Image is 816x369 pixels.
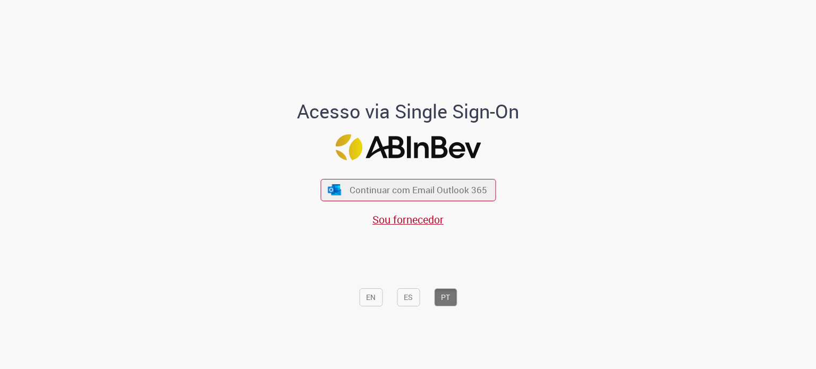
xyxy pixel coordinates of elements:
button: PT [434,288,457,306]
button: EN [359,288,382,306]
a: Sou fornecedor [372,212,444,227]
h1: Acesso via Single Sign-On [261,101,556,122]
img: Logo ABInBev [335,134,481,160]
img: ícone Azure/Microsoft 360 [327,184,342,195]
span: Continuar com Email Outlook 365 [350,184,487,196]
button: ES [397,288,420,306]
button: ícone Azure/Microsoft 360 Continuar com Email Outlook 365 [320,179,496,201]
